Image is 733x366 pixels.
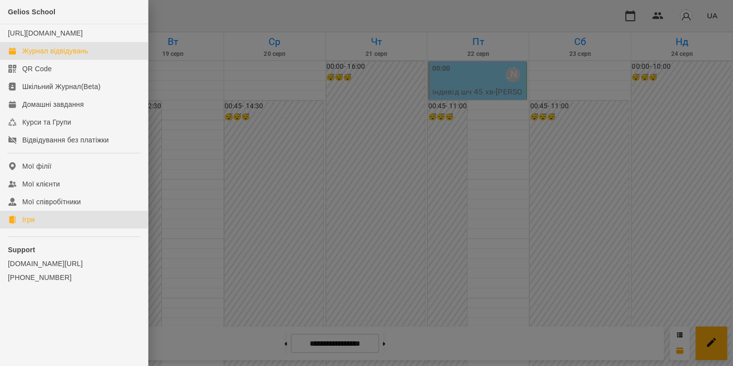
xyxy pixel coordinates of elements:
[22,135,109,145] div: Відвідування без платіжки
[22,161,51,171] div: Мої філії
[8,245,140,255] p: Support
[8,259,140,269] a: [DOMAIN_NAME][URL]
[22,46,88,56] div: Журнал відвідувань
[22,197,81,207] div: Мої співробітники
[22,64,52,74] div: QR Code
[22,82,100,91] div: Шкільний Журнал(Beta)
[8,273,140,282] a: [PHONE_NUMBER]
[8,29,83,37] a: [URL][DOMAIN_NAME]
[22,215,35,225] div: Ігри
[22,179,60,189] div: Мої клієнти
[22,117,71,127] div: Курси та Групи
[8,8,55,16] span: Gelios School
[22,99,84,109] div: Домашні завдання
